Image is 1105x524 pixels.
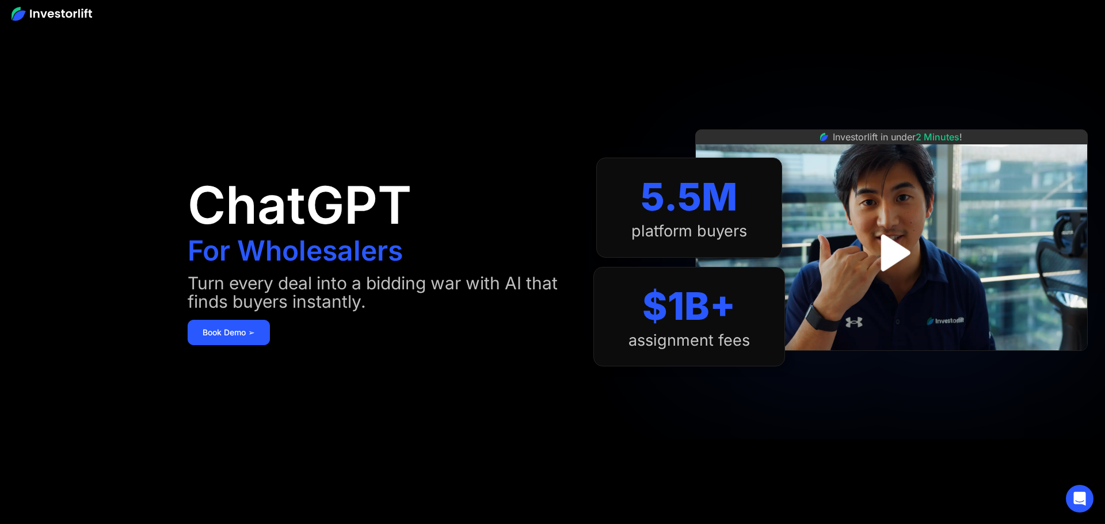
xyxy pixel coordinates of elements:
[916,131,959,143] span: 2 Minutes
[188,237,403,265] h1: For Wholesalers
[866,227,917,278] a: open lightbox
[188,179,411,231] h1: ChatGPT
[642,284,736,329] div: $1B+
[188,320,270,345] a: Book Demo ➢
[833,130,962,144] div: Investorlift in under !
[628,331,750,350] div: assignment fees
[188,274,570,311] div: Turn every deal into a bidding war with AI that finds buyers instantly.
[631,222,747,240] div: platform buyers
[641,174,737,220] div: 5.5M
[1066,485,1093,512] div: Open Intercom Messenger
[805,357,978,370] iframe: Customer reviews powered by Trustpilot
